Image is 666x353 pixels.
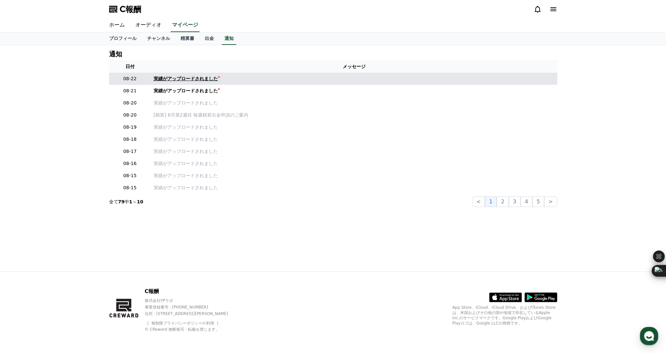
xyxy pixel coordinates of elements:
button: < [472,196,485,207]
font: 1 [489,198,492,205]
font: 3 [513,198,516,205]
a: オーディオ [130,18,167,32]
a: 無制限プライバシーポリシー [151,321,202,325]
font: 通知 [224,36,234,41]
font: 4 [525,198,528,205]
a: ホーム [104,18,130,32]
a: 実績がアップロードされました [154,87,555,94]
a: 実績がアップロードされました [154,124,555,131]
font: 10 [137,199,143,204]
font: 08-16 [123,161,137,166]
font: 出金 [205,36,214,41]
a: C報酬 [109,4,141,14]
font: 08-18 [123,137,137,142]
font: 実績がアップロードされました [154,88,218,93]
a: 通知 [222,32,236,45]
a: プロフィール [104,32,142,45]
font: 精算書 [181,36,194,41]
font: C報酬 [144,288,159,294]
font: 2 [501,198,504,205]
span: Settings [97,217,113,223]
button: 3 [509,196,521,207]
font: 08-17 [123,149,137,154]
font: ～ [132,199,137,204]
font: ホーム [109,22,125,28]
font: チャンネル [147,36,170,41]
font: 実績がアップロードされました [154,137,218,142]
font: 株式会社YPラボ [144,298,173,303]
font: 日付 [125,64,135,69]
font: 全て [109,199,118,204]
a: 実績がアップロードされました [154,75,555,82]
font: 中 [124,199,129,204]
font: プロフィール [109,36,137,41]
a: 実績がアップロードされました [154,136,555,143]
font: 08-21 [123,88,137,93]
button: 5 [532,196,544,207]
a: 実績がアップロードされました [154,160,555,167]
span: Home [17,217,28,223]
font: 1 [129,199,132,204]
a: の利用 [202,321,219,325]
font: 実績がアップロードされました [154,185,218,190]
font: 79 [118,199,124,204]
font: 08-20 [123,100,137,105]
a: マイページ [171,18,200,32]
a: Home [2,208,43,224]
font: の利用 [202,321,214,325]
font: 08-20 [123,112,137,118]
font: 通知 [109,50,122,58]
button: 4 [521,196,532,207]
button: 2 [497,196,508,207]
span: Messages [54,218,74,223]
font: > [548,198,553,205]
font: 08-22 [123,76,137,81]
font: 実績がアップロードされました [154,161,218,166]
font: < [476,198,481,205]
font: 実績がアップロードされました [154,124,218,130]
font: マイページ [172,22,198,28]
a: 実績がアップロードされました [154,184,555,191]
font: 事業登録番号 : [PHONE_NUMBER] [144,305,208,309]
font: C報酬 [120,5,141,14]
font: © CReward 無断複写・転載を禁じます。 [144,327,219,332]
font: メッセージ [343,64,366,69]
a: 実績がアップロードされました [154,148,555,155]
font: オーディオ [135,22,162,28]
a: [精算] 8月第2週目 毎週精算出金申請のご案内 [154,112,555,119]
a: 実績がアップロードされました [154,172,555,179]
button: > [544,196,557,207]
a: 精算書 [175,32,200,45]
font: 5 [537,198,540,205]
font: 08-15 [123,173,137,178]
a: Settings [85,208,126,224]
a: Messages [43,208,85,224]
button: 1 [485,196,497,207]
font: 実績がアップロードされました [154,149,218,154]
font: 実績がアップロードされました [154,100,218,105]
font: App Store、iCloud、iCloud Drive、およびiTunes Storeは、米国およびその他の国や地域で存在しているApple Inc.のサービスマークです。Google Pl... [452,305,556,325]
a: 実績がアップロードされました [154,100,555,106]
font: 08-19 [123,124,137,130]
font: 08-15 [123,185,137,190]
font: 実績がアップロードされました [154,173,218,178]
font: 住所 : [STREET_ADDRESS][PERSON_NAME] [144,311,228,316]
a: チャンネル [142,32,175,45]
a: 出金 [200,32,219,45]
font: 実績がアップロードされました [154,76,218,81]
font: [精算] 8月第2週目 毎週精算出金申請のご案内 [154,112,249,118]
